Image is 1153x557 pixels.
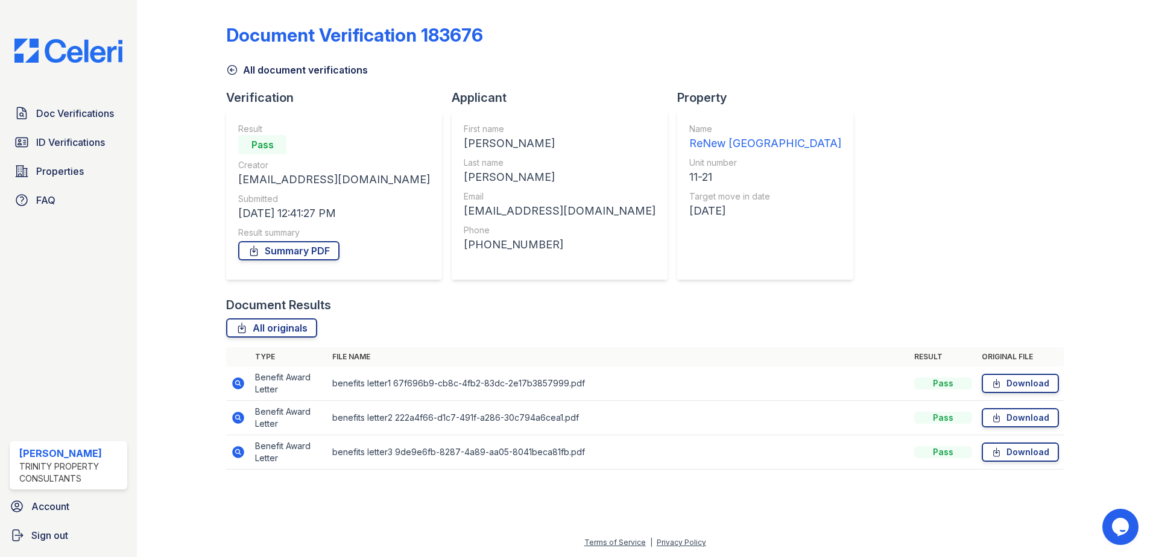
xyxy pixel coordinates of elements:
[10,101,127,125] a: Doc Verifications
[464,190,655,203] div: Email
[464,203,655,219] div: [EMAIL_ADDRESS][DOMAIN_NAME]
[977,347,1064,367] th: Original file
[10,159,127,183] a: Properties
[226,297,331,313] div: Document Results
[689,157,841,169] div: Unit number
[250,347,327,367] th: Type
[689,169,841,186] div: 11-21
[10,130,127,154] a: ID Verifications
[238,171,430,188] div: [EMAIL_ADDRESS][DOMAIN_NAME]
[19,461,122,485] div: Trinity Property Consultants
[677,89,863,106] div: Property
[464,123,655,135] div: First name
[1102,509,1141,545] iframe: chat widget
[327,435,909,470] td: benefits letter3 9de9e6fb-8287-4a89-aa05-8041beca81fb.pdf
[914,377,972,389] div: Pass
[914,412,972,424] div: Pass
[584,538,646,547] a: Terms of Service
[982,408,1059,427] a: Download
[914,446,972,458] div: Pass
[5,494,132,518] a: Account
[650,538,652,547] div: |
[5,523,132,547] a: Sign out
[226,24,483,46] div: Document Verification 183676
[238,159,430,171] div: Creator
[250,435,327,470] td: Benefit Award Letter
[689,203,841,219] div: [DATE]
[5,39,132,63] img: CE_Logo_Blue-a8612792a0a2168367f1c8372b55b34899dd931a85d93a1a3d3e32e68fde9ad4.png
[36,106,114,121] span: Doc Verifications
[238,241,340,260] a: Summary PDF
[464,224,655,236] div: Phone
[327,347,909,367] th: File name
[909,347,977,367] th: Result
[31,528,68,543] span: Sign out
[226,89,452,106] div: Verification
[250,401,327,435] td: Benefit Award Letter
[327,401,909,435] td: benefits letter2 222a4f66-d1c7-491f-a286-30c794a6cea1.pdf
[464,157,655,169] div: Last name
[327,367,909,401] td: benefits letter1 67f696b9-cb8c-4fb2-83dc-2e17b3857999.pdf
[238,135,286,154] div: Pass
[452,89,677,106] div: Applicant
[464,135,655,152] div: [PERSON_NAME]
[238,205,430,222] div: [DATE] 12:41:27 PM
[238,123,430,135] div: Result
[250,367,327,401] td: Benefit Award Letter
[464,236,655,253] div: [PHONE_NUMBER]
[10,188,127,212] a: FAQ
[689,190,841,203] div: Target move in date
[36,135,105,149] span: ID Verifications
[31,499,69,514] span: Account
[982,374,1059,393] a: Download
[238,193,430,205] div: Submitted
[19,446,122,461] div: [PERSON_NAME]
[982,442,1059,462] a: Download
[226,318,317,338] a: All originals
[36,193,55,207] span: FAQ
[464,169,655,186] div: [PERSON_NAME]
[689,123,841,152] a: Name ReNew [GEOGRAPHIC_DATA]
[657,538,706,547] a: Privacy Policy
[689,123,841,135] div: Name
[226,63,368,77] a: All document verifications
[238,227,430,239] div: Result summary
[689,135,841,152] div: ReNew [GEOGRAPHIC_DATA]
[36,164,84,178] span: Properties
